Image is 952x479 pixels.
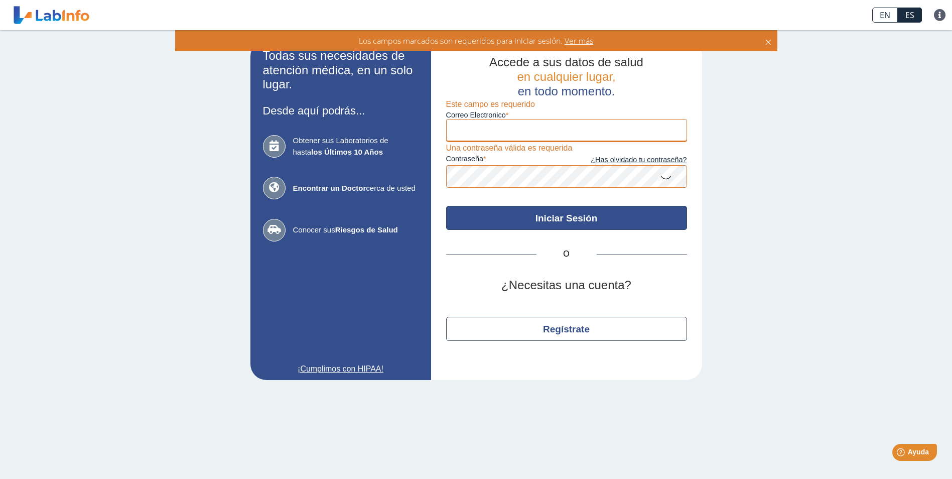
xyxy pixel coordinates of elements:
[263,49,419,92] h2: Todas sus necesidades de atención médica, en un solo lugar.
[863,440,941,468] iframe: Help widget launcher
[311,148,383,156] b: los Últimos 10 Años
[335,225,398,234] b: Riesgos de Salud
[446,317,687,341] button: Regístrate
[293,224,419,236] span: Conocer sus
[293,135,419,158] span: Obtener sus Laboratorios de hasta
[359,35,563,46] span: Los campos marcados son requeridos para iniciar sesión.
[293,183,419,194] span: cerca de usted
[898,8,922,23] a: ES
[563,35,593,46] span: Ver más
[536,248,597,260] span: O
[263,363,419,375] a: ¡Cumplimos con HIPAA!
[446,111,687,119] label: Correo Electronico
[446,278,687,293] h2: ¿Necesitas una cuenta?
[293,184,366,192] b: Encontrar un Doctor
[872,8,898,23] a: EN
[263,104,419,117] h3: Desde aquí podrás...
[567,155,687,166] a: ¿Has olvidado tu contraseña?
[489,55,643,69] span: Accede a sus datos de salud
[517,70,615,83] span: en cualquier lugar,
[518,84,615,98] span: en todo momento.
[446,155,567,166] label: contraseña
[446,100,535,108] span: Este campo es requerido
[446,144,573,152] span: Una contraseña válida es requerida
[446,206,687,230] button: Iniciar Sesión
